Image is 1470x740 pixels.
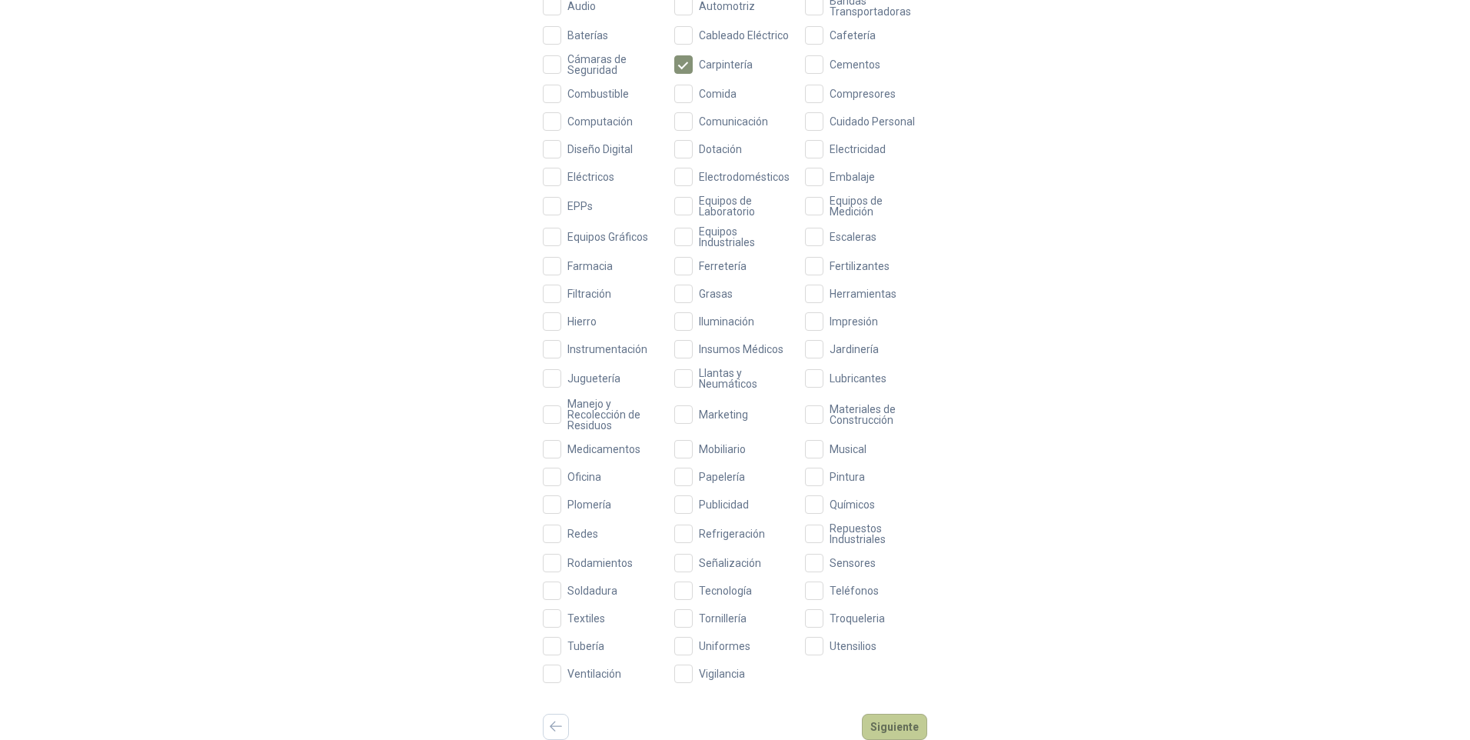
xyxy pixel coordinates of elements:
[693,144,748,155] span: Dotación
[693,368,797,389] span: Llantas y Neumáticos
[561,444,647,455] span: Medicamentos
[561,172,620,182] span: Eléctricos
[561,613,611,624] span: Textiles
[693,585,758,596] span: Tecnología
[823,585,885,596] span: Teléfonos
[561,232,654,242] span: Equipos Gráficos
[561,398,665,431] span: Manejo y Recolección de Residuos
[561,30,614,41] span: Baterías
[561,373,627,384] span: Juguetería
[561,316,603,327] span: Hierro
[693,288,739,299] span: Grasas
[693,409,754,420] span: Marketing
[561,472,607,482] span: Oficina
[823,261,896,272] span: Fertilizantes
[693,344,790,355] span: Insumos Médicos
[823,30,882,41] span: Cafetería
[693,226,797,248] span: Equipos Industriales
[561,668,627,679] span: Ventilación
[823,88,902,99] span: Compresores
[693,668,751,679] span: Vigilancia
[823,523,927,545] span: Repuestos Industriales
[693,528,771,539] span: Refrigeración
[823,499,881,510] span: Químicos
[823,641,883,652] span: Utensilios
[693,613,753,624] span: Tornillería
[561,558,639,568] span: Rodamientos
[693,472,751,482] span: Papelería
[823,59,886,70] span: Cementos
[823,116,921,127] span: Cuidado Personal
[693,195,797,217] span: Equipos de Laboratorio
[823,232,883,242] span: Escaleras
[823,316,884,327] span: Impresión
[693,1,761,12] span: Automotriz
[561,288,617,299] span: Filtración
[693,59,759,70] span: Carpintería
[693,172,796,182] span: Electrodomésticos
[561,144,639,155] span: Diseño Digital
[693,444,752,455] span: Mobiliario
[823,172,881,182] span: Embalaje
[823,444,873,455] span: Musical
[693,30,795,41] span: Cableado Eléctrico
[693,116,774,127] span: Comunicación
[823,195,927,217] span: Equipos de Medición
[561,641,610,652] span: Tubería
[561,499,617,510] span: Plomería
[693,316,760,327] span: Iluminación
[561,261,619,272] span: Farmacia
[561,201,599,212] span: EPPs
[693,641,757,652] span: Uniformes
[823,472,871,482] span: Pintura
[561,116,639,127] span: Computación
[823,558,882,568] span: Sensores
[823,344,885,355] span: Jardinería
[823,373,893,384] span: Lubricantes
[561,585,624,596] span: Soldadura
[823,288,903,299] span: Herramientas
[561,54,665,75] span: Cámaras de Seguridad
[823,404,927,425] span: Materiales de Construcción
[693,261,753,272] span: Ferretería
[823,144,892,155] span: Electricidad
[823,613,891,624] span: Troqueleria
[693,558,767,568] span: Señalización
[561,528,604,539] span: Redes
[561,1,602,12] span: Audio
[693,499,755,510] span: Publicidad
[693,88,743,99] span: Comida
[862,714,927,740] button: Siguiente
[561,344,654,355] span: Instrumentación
[561,88,635,99] span: Combustible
